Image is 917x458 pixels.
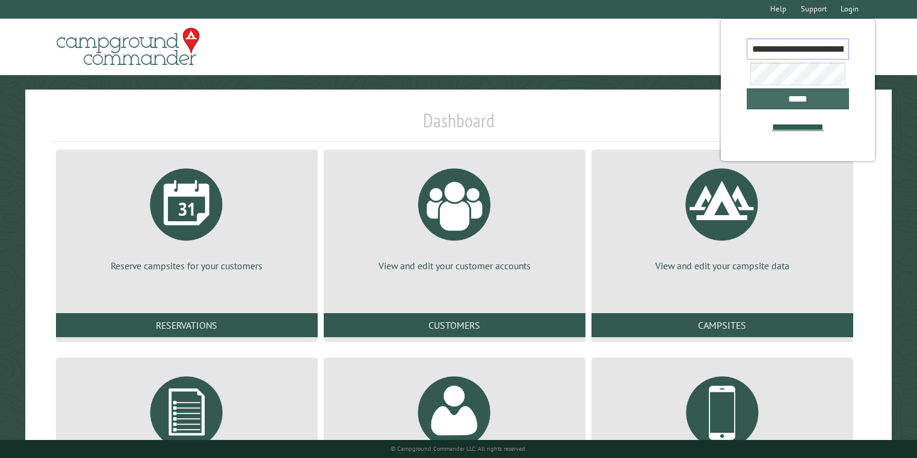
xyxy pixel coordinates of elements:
h1: Dashboard [53,109,865,142]
small: © Campground Commander LLC. All rights reserved. [391,445,526,453]
p: Reserve campsites for your customers [70,259,303,272]
p: View and edit your campsite data [606,259,839,272]
a: View and edit your campsite data [606,159,839,272]
a: Campsites [591,313,853,337]
a: Reservations [56,313,318,337]
a: Customers [324,313,585,337]
img: Campground Commander [53,23,203,70]
p: View and edit your customer accounts [338,259,571,272]
a: View and edit your customer accounts [338,159,571,272]
a: Reserve campsites for your customers [70,159,303,272]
